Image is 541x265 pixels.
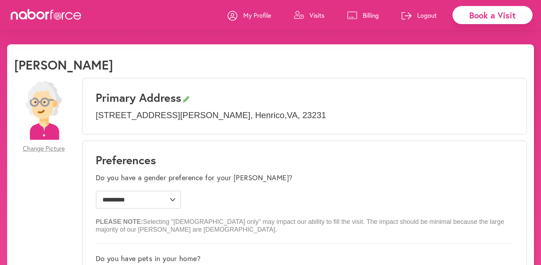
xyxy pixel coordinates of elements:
[417,11,437,20] p: Logout
[14,81,73,140] img: efc20bcf08b0dac87679abea64c1faab.png
[96,173,293,182] label: Do you have a gender preference for your [PERSON_NAME]?
[363,11,379,20] p: Billing
[347,5,379,26] a: Billing
[96,212,513,233] p: Selecting "[DEMOGRAPHIC_DATA] only" may impact our ability to fill the visit. The impact should b...
[96,254,201,263] label: Do you have pets in your home?
[14,57,113,72] h1: [PERSON_NAME]
[294,5,324,26] a: Visits
[243,11,271,20] p: My Profile
[23,145,65,153] span: Change Picture
[402,5,437,26] a: Logout
[96,110,513,121] p: [STREET_ADDRESS][PERSON_NAME] , Henrico , VA , 23231
[96,91,513,104] h3: Primary Address
[452,6,532,24] div: Book a Visit
[96,153,513,167] h1: Preferences
[96,218,143,225] b: PLEASE NOTE:
[228,5,271,26] a: My Profile
[309,11,324,20] p: Visits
